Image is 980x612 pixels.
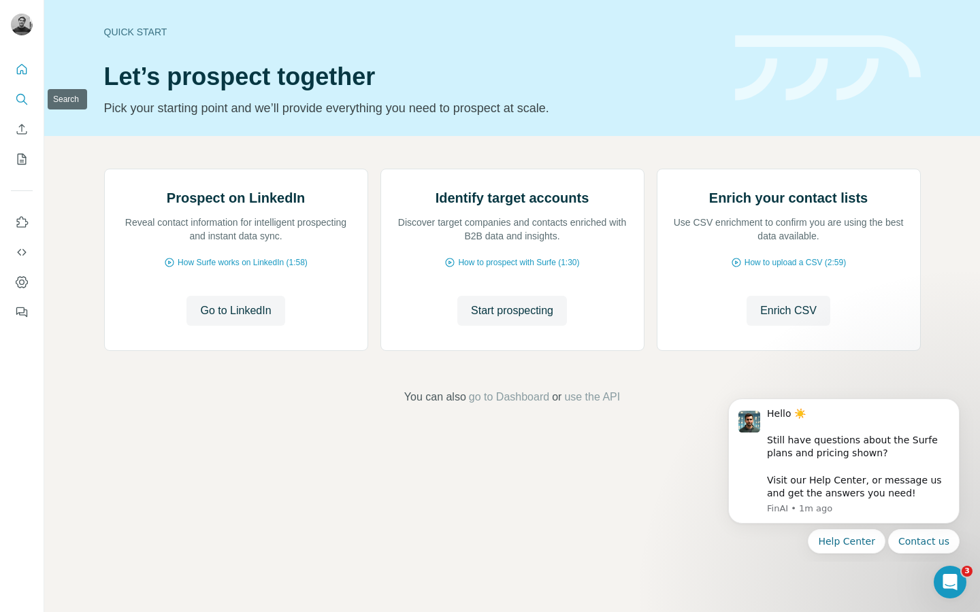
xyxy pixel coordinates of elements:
h2: Prospect on LinkedIn [167,188,305,207]
span: or [552,389,561,405]
p: Pick your starting point and we’ll provide everything you need to prospect at scale. [104,99,719,118]
button: go to Dashboard [469,389,549,405]
button: Start prospecting [457,296,567,326]
span: You can also [404,389,466,405]
button: Use Surfe API [11,240,33,265]
button: use the API [564,389,620,405]
button: Feedback [11,300,33,324]
p: Discover target companies and contacts enriched with B2B data and insights. [395,216,630,243]
button: My lists [11,147,33,171]
button: Go to LinkedIn [186,296,284,326]
h2: Enrich your contact lists [709,188,868,207]
p: Reveal contact information for intelligent prospecting and instant data sync. [118,216,354,243]
span: How to prospect with Surfe (1:30) [458,256,579,269]
span: Enrich CSV [760,303,817,319]
span: Start prospecting [471,303,553,319]
button: Enrich CSV [747,296,830,326]
span: How to upload a CSV (2:59) [745,256,846,269]
div: Quick start [104,25,719,39]
button: Quick start [11,57,33,82]
span: How Surfe works on LinkedIn (1:58) [178,256,308,269]
img: banner [735,35,921,101]
button: Enrich CSV [11,117,33,141]
p: Use CSV enrichment to confirm you are using the best data available. [671,216,906,243]
h1: Let’s prospect together [104,63,719,90]
iframe: Intercom notifications message [708,386,980,562]
button: Use Surfe on LinkedIn [11,210,33,235]
button: Dashboard [11,270,33,294]
h2: Identify target accounts [436,188,589,207]
button: Search [11,87,33,112]
img: Avatar [11,14,33,35]
iframe: Intercom live chat [934,566,966,598]
span: Go to LinkedIn [200,303,271,319]
span: 3 [962,566,973,577]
